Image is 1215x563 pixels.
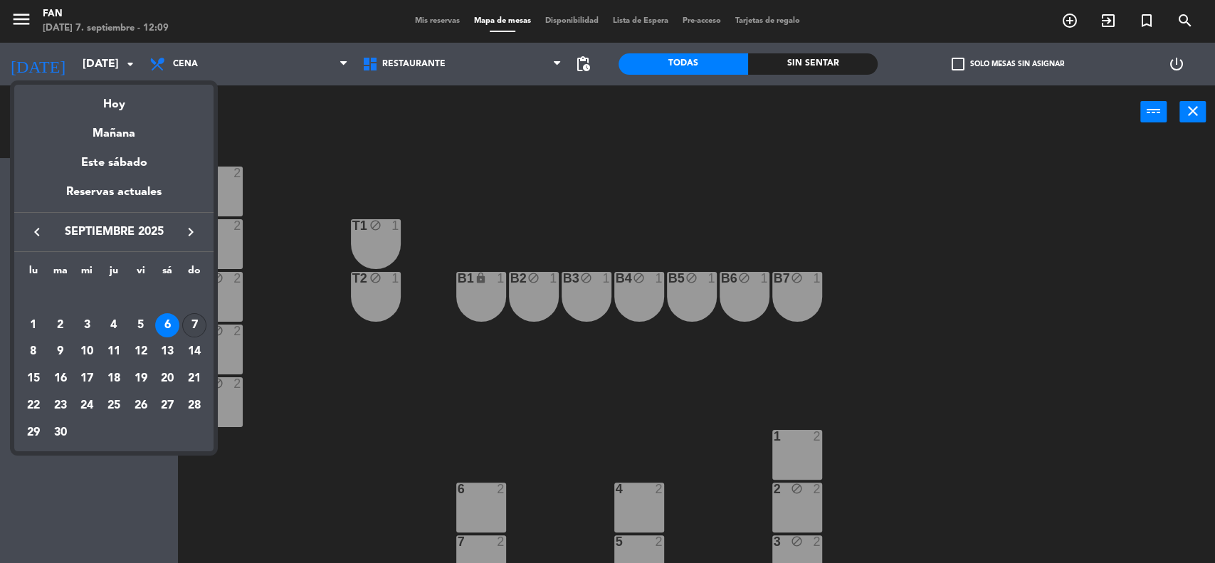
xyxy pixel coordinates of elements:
td: 11 de septiembre de 2025 [100,339,127,366]
div: 19 [129,367,153,391]
td: 19 de septiembre de 2025 [127,365,154,392]
td: 15 de septiembre de 2025 [20,365,47,392]
td: 25 de septiembre de 2025 [100,392,127,419]
div: 20 [155,367,179,391]
div: 16 [48,367,73,391]
div: 5 [129,313,153,337]
td: 26 de septiembre de 2025 [127,392,154,419]
div: 21 [182,367,206,391]
div: 28 [182,394,206,418]
div: 4 [102,313,126,337]
div: 1 [21,313,46,337]
th: martes [47,263,74,285]
td: 21 de septiembre de 2025 [181,365,208,392]
div: 17 [75,367,99,391]
td: 18 de septiembre de 2025 [100,365,127,392]
div: Reservas actuales [14,183,214,212]
div: 27 [155,394,179,418]
i: keyboard_arrow_right [182,223,199,241]
div: 22 [21,394,46,418]
td: 30 de septiembre de 2025 [47,419,74,446]
td: 27 de septiembre de 2025 [154,392,182,419]
div: 2 [48,313,73,337]
div: 9 [48,340,73,364]
td: 17 de septiembre de 2025 [73,365,100,392]
button: keyboard_arrow_left [24,223,50,241]
td: 4 de septiembre de 2025 [100,312,127,339]
div: Hoy [14,85,214,114]
td: 24 de septiembre de 2025 [73,392,100,419]
td: 9 de septiembre de 2025 [47,339,74,366]
td: 7 de septiembre de 2025 [181,312,208,339]
td: 5 de septiembre de 2025 [127,312,154,339]
th: jueves [100,263,127,285]
span: septiembre 2025 [50,223,178,241]
div: 23 [48,394,73,418]
div: 29 [21,421,46,445]
div: 18 [102,367,126,391]
div: 10 [75,340,99,364]
div: 30 [48,421,73,445]
td: 13 de septiembre de 2025 [154,339,182,366]
div: 8 [21,340,46,364]
td: 1 de septiembre de 2025 [20,312,47,339]
td: 6 de septiembre de 2025 [154,312,182,339]
div: 14 [182,340,206,364]
td: 22 de septiembre de 2025 [20,392,47,419]
i: keyboard_arrow_left [28,223,46,241]
div: 12 [129,340,153,364]
th: viernes [127,263,154,285]
th: miércoles [73,263,100,285]
div: 26 [129,394,153,418]
th: lunes [20,263,47,285]
div: 25 [102,394,126,418]
td: 3 de septiembre de 2025 [73,312,100,339]
td: SEP. [20,285,208,312]
td: 23 de septiembre de 2025 [47,392,74,419]
td: 16 de septiembre de 2025 [47,365,74,392]
div: Este sábado [14,143,214,183]
div: 7 [182,313,206,337]
td: 2 de septiembre de 2025 [47,312,74,339]
th: sábado [154,263,182,285]
div: 15 [21,367,46,391]
th: domingo [181,263,208,285]
td: 10 de septiembre de 2025 [73,339,100,366]
div: 11 [102,340,126,364]
div: 6 [155,313,179,337]
td: 12 de septiembre de 2025 [127,339,154,366]
td: 28 de septiembre de 2025 [181,392,208,419]
td: 14 de septiembre de 2025 [181,339,208,366]
div: Mañana [14,114,214,143]
td: 29 de septiembre de 2025 [20,419,47,446]
div: 13 [155,340,179,364]
td: 8 de septiembre de 2025 [20,339,47,366]
td: 20 de septiembre de 2025 [154,365,182,392]
button: keyboard_arrow_right [178,223,204,241]
div: 24 [75,394,99,418]
div: 3 [75,313,99,337]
